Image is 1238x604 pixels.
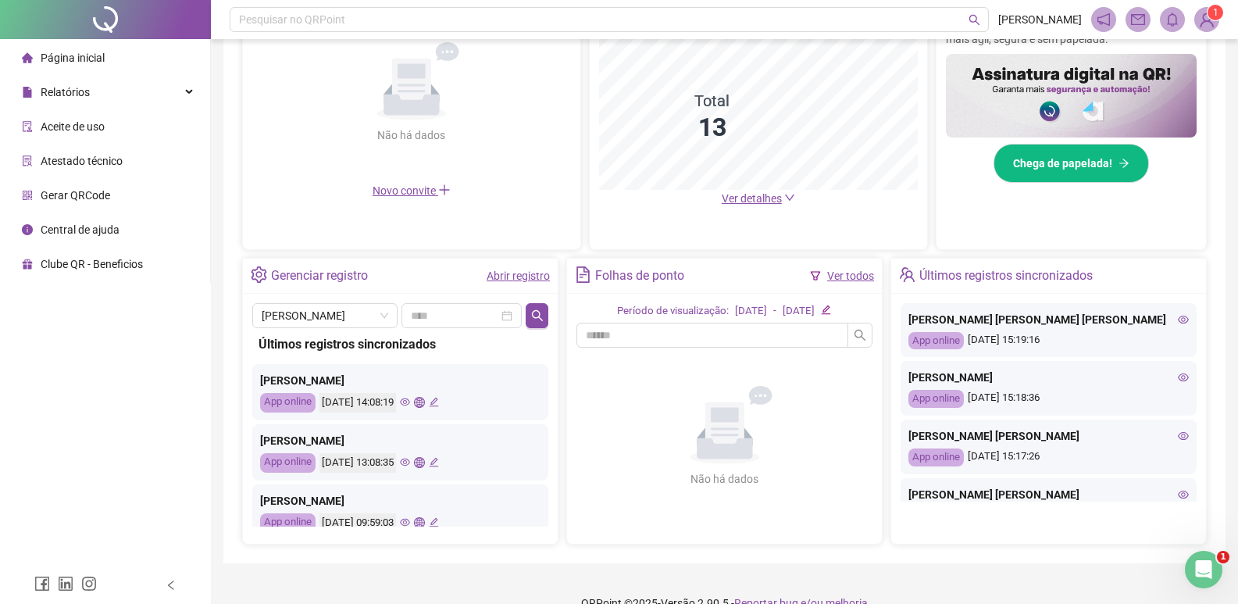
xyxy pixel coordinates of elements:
div: App online [260,393,316,413]
div: [PERSON_NAME] [260,492,541,509]
span: eye [1178,431,1189,441]
img: 92582 [1195,8,1218,31]
button: Chega de papelada! [994,144,1149,183]
div: App online [908,390,964,408]
div: App online [260,453,316,473]
sup: Atualize o seu contato no menu Meus Dados [1208,5,1223,20]
span: global [414,517,424,527]
span: search [531,309,544,322]
a: Ver todos [827,270,874,282]
div: Não há dados [653,470,797,488]
div: [DATE] 15:19:16 [908,332,1189,350]
span: 1 [1217,551,1229,563]
div: - [773,303,776,320]
span: Página inicial [41,52,105,64]
span: instagram [81,576,97,591]
span: Relatórios [41,86,90,98]
span: qrcode [22,190,33,201]
span: AMANDA OLIVEIRA DA SILVA [262,304,388,327]
div: [PERSON_NAME] [PERSON_NAME] [908,427,1189,445]
div: [DATE] [783,303,815,320]
span: home [22,52,33,63]
span: arrow-right [1118,158,1129,169]
div: [DATE] 15:18:36 [908,390,1189,408]
span: search [969,14,980,26]
div: [DATE] 14:08:19 [319,393,396,413]
span: eye [1178,489,1189,500]
span: linkedin [58,576,73,591]
span: eye [400,517,410,527]
span: Ver detalhes [722,192,782,205]
span: filter [810,270,821,281]
span: edit [429,457,439,467]
span: edit [429,397,439,407]
span: gift [22,259,33,270]
span: edit [429,517,439,527]
div: Período de visualização: [617,303,729,320]
span: file-text [575,266,591,283]
span: down [784,192,795,203]
div: [PERSON_NAME] [260,372,541,389]
div: Últimos registros sincronizados [919,263,1093,289]
span: setting [251,266,267,283]
iframe: Intercom live chat [1185,551,1222,588]
span: eye [400,397,410,407]
div: Últimos registros sincronizados [259,334,542,354]
div: Folhas de ponto [595,263,684,289]
span: Aceite de uso [41,120,105,133]
div: [PERSON_NAME] [PERSON_NAME] [PERSON_NAME] [908,311,1189,328]
div: [PERSON_NAME] [260,432,541,449]
span: eye [1178,314,1189,325]
span: notification [1097,13,1111,27]
div: [DATE] 09:59:03 [319,513,396,533]
span: Gerar QRCode [41,189,110,202]
span: plus [438,184,451,196]
span: Novo convite [373,184,451,197]
span: Atestado técnico [41,155,123,167]
div: App online [260,513,316,533]
span: mail [1131,13,1145,27]
span: 1 [1213,7,1218,18]
span: eye [1178,372,1189,383]
span: team [899,266,915,283]
div: Gerenciar registro [271,263,368,289]
span: Central de ajuda [41,223,120,236]
span: [PERSON_NAME] [998,11,1082,28]
span: audit [22,121,33,132]
span: Chega de papelada! [1013,155,1112,172]
div: App online [908,332,964,350]
img: banner%2F02c71560-61a6-44d4-94b9-c8ab97240462.png [946,54,1197,138]
a: Abrir registro [487,270,550,282]
div: [DATE] 15:17:26 [908,449,1189,466]
span: Clube QR - Beneficios [41,258,143,270]
div: App online [908,449,964,466]
span: left [166,580,177,591]
span: file [22,87,33,98]
span: bell [1165,13,1179,27]
span: global [414,457,424,467]
a: Ver detalhes down [722,192,795,205]
div: [DATE] 13:08:35 [319,453,396,473]
span: global [414,397,424,407]
div: [DATE] [735,303,767,320]
span: edit [821,305,831,315]
div: Não há dados [340,127,483,144]
span: solution [22,155,33,166]
span: facebook [34,576,50,591]
span: eye [400,457,410,467]
div: [PERSON_NAME] [908,369,1189,386]
span: info-circle [22,224,33,235]
div: [PERSON_NAME] [PERSON_NAME] [908,486,1189,503]
span: search [854,329,866,341]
